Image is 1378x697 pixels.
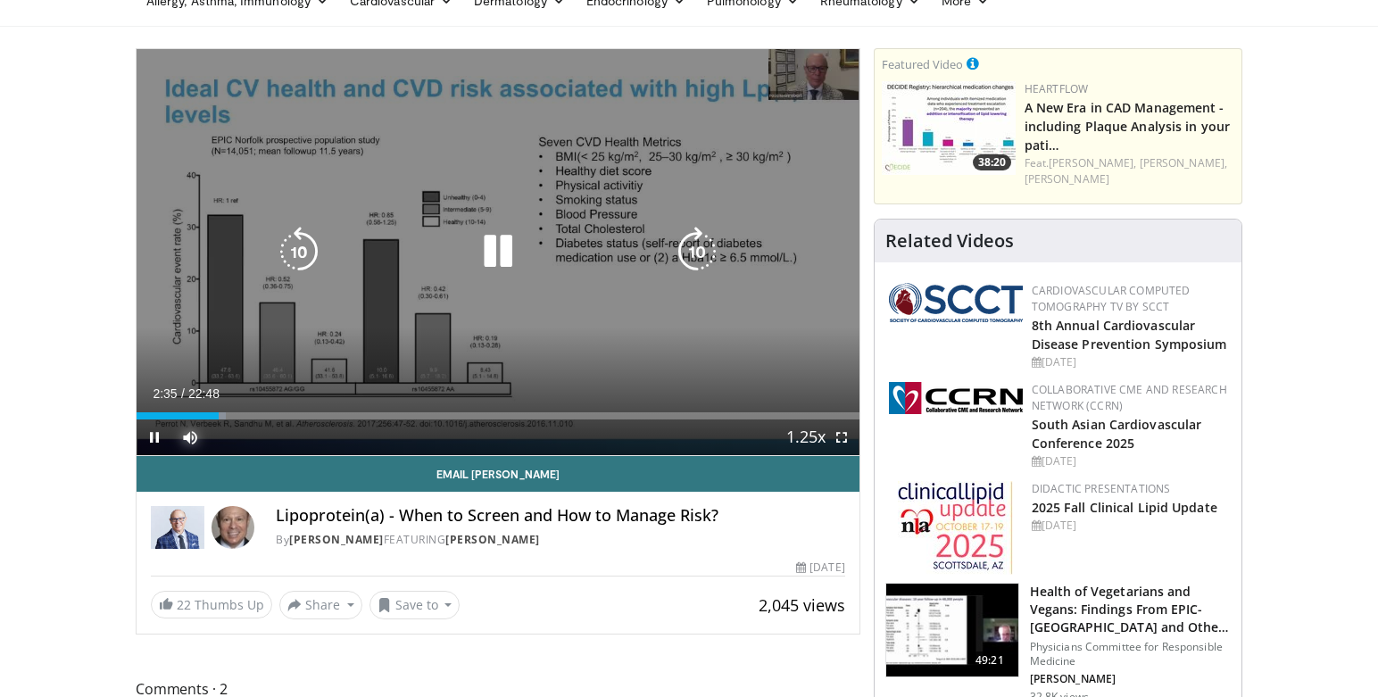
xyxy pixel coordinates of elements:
div: By FEATURING [276,532,845,548]
button: Save to [369,591,461,619]
span: 49:21 [968,651,1011,669]
a: Cardiovascular Computed Tomography TV by SCCT [1032,283,1191,314]
h3: Health of Vegetarians and Vegans: Findings From EPIC-[GEOGRAPHIC_DATA] and Othe… [1030,583,1231,636]
a: Email [PERSON_NAME] [137,456,859,492]
p: Physicians Committee for Responsible Medicine [1030,640,1231,668]
h4: Related Videos [885,230,1014,252]
div: [DATE] [1032,354,1227,370]
h4: Lipoprotein(a) - When to Screen and How to Manage Risk? [276,506,845,526]
span: 22:48 [188,386,220,401]
a: [PERSON_NAME], [1140,155,1227,170]
div: [DATE] [1032,518,1227,534]
button: Pause [137,419,172,455]
div: [DATE] [796,560,844,576]
button: Mute [172,419,208,455]
a: South Asian Cardiovascular Conference 2025 [1032,416,1202,452]
a: Collaborative CME and Research Network (CCRN) [1032,382,1227,413]
a: 22 Thumbs Up [151,591,272,618]
a: Heartflow [1025,81,1089,96]
img: Dr. Robert S. Rosenson [151,506,204,549]
p: [PERSON_NAME] [1030,672,1231,686]
span: 22 [177,596,191,613]
a: 2025 Fall Clinical Lipid Update [1032,499,1217,516]
img: Avatar [212,506,254,549]
img: 606f2b51-b844-428b-aa21-8c0c72d5a896.150x105_q85_crop-smart_upscale.jpg [886,584,1018,676]
button: Share [279,591,362,619]
div: Feat. [1025,155,1234,187]
small: Featured Video [882,56,963,72]
video-js: Video Player [137,49,859,456]
button: Fullscreen [824,419,859,455]
img: a04ee3ba-8487-4636-b0fb-5e8d268f3737.png.150x105_q85_autocrop_double_scale_upscale_version-0.2.png [889,382,1023,414]
button: Playback Rate [788,419,824,455]
img: 738d0e2d-290f-4d89-8861-908fb8b721dc.150x105_q85_crop-smart_upscale.jpg [882,81,1016,175]
img: d65bce67-f81a-47c5-b47d-7b8806b59ca8.jpg.150x105_q85_autocrop_double_scale_upscale_version-0.2.jpg [898,481,1013,575]
span: 2,045 views [759,594,845,616]
a: A New Era in CAD Management - including Plaque Analysis in your pati… [1025,99,1230,154]
span: / [181,386,185,401]
a: [PERSON_NAME] [1025,171,1109,187]
a: [PERSON_NAME] [445,532,540,547]
img: 51a70120-4f25-49cc-93a4-67582377e75f.png.150x105_q85_autocrop_double_scale_upscale_version-0.2.png [889,283,1023,322]
div: Didactic Presentations [1032,481,1227,497]
span: 2:35 [153,386,177,401]
span: 38:20 [973,154,1011,170]
a: [PERSON_NAME], [1049,155,1136,170]
a: [PERSON_NAME] [289,532,384,547]
div: Progress Bar [137,412,859,419]
a: 8th Annual Cardiovascular Disease Prevention Symposium [1032,317,1227,353]
div: [DATE] [1032,453,1227,469]
a: 38:20 [882,81,1016,175]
